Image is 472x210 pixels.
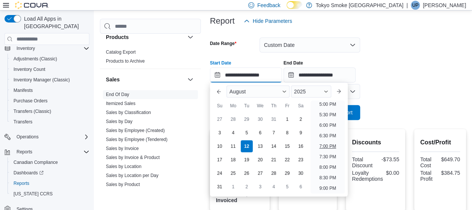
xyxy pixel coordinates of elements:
[333,85,345,97] button: Next month
[8,64,92,75] button: Inventory Count
[316,121,339,130] li: 6:00 PM
[186,33,195,42] button: Products
[21,15,89,30] span: Load All Apps in [GEOGRAPHIC_DATA]
[214,167,226,179] div: day-24
[11,65,48,74] a: Inventory Count
[106,33,184,41] button: Products
[311,100,345,193] ul: Time
[106,101,136,106] a: Itemized Sales
[210,60,231,66] label: Start Date
[14,191,53,197] span: [US_STATE] CCRS
[287,1,302,9] input: Dark Mode
[295,100,307,112] div: Sa
[14,159,58,165] span: Canadian Compliance
[268,140,280,152] div: day-14
[227,127,239,139] div: day-4
[106,119,133,124] a: Sales by Day
[254,100,266,112] div: We
[14,147,35,156] button: Reports
[254,113,266,125] div: day-30
[106,182,140,187] a: Sales by Product
[2,147,92,157] button: Reports
[210,67,282,82] input: Press the down key to enter a popover containing a calendar. Press the escape key to close the po...
[352,170,383,182] div: Loyalty Redemptions
[106,137,167,142] a: Sales by Employee (Tendered)
[14,87,33,93] span: Manifests
[8,54,92,64] button: Adjustments (Classic)
[254,181,266,193] div: day-3
[423,1,466,10] p: [PERSON_NAME]
[294,88,306,94] span: 2025
[106,33,129,41] h3: Products
[214,127,226,139] div: day-3
[295,127,307,139] div: day-9
[8,96,92,106] button: Purchase Orders
[420,156,438,168] div: Total Cost
[14,108,51,114] span: Transfers (Classic)
[17,45,35,51] span: Inventory
[106,128,165,133] a: Sales by Employee (Created)
[214,100,226,112] div: Su
[11,168,89,177] span: Dashboards
[106,49,136,55] span: Catalog Export
[241,100,253,112] div: Tu
[14,170,44,176] span: Dashboards
[11,117,89,126] span: Transfers
[106,136,167,142] span: Sales by Employee (Tendered)
[106,155,160,160] a: Sales by Invoice & Product
[14,77,70,83] span: Inventory Manager (Classic)
[268,154,280,166] div: day-21
[17,134,39,140] span: Operations
[106,145,139,151] span: Sales by Invoice
[420,170,438,182] div: Total Profit
[257,1,280,9] span: Feedback
[281,127,293,139] div: day-8
[268,181,280,193] div: day-4
[420,138,460,147] h2: Cost/Profit
[14,132,89,141] span: Operations
[210,40,237,46] label: Date Range
[254,167,266,179] div: day-27
[227,113,239,125] div: day-28
[241,140,253,152] div: day-12
[268,167,280,179] div: day-28
[14,132,42,141] button: Operations
[8,168,92,178] a: Dashboards
[214,154,226,166] div: day-17
[14,147,89,156] span: Reports
[241,181,253,193] div: day-2
[227,167,239,179] div: day-25
[11,158,61,167] a: Canadian Compliance
[295,181,307,193] div: day-6
[284,60,303,66] label: End Date
[227,181,239,193] div: day-1
[106,118,133,124] span: Sales by Day
[316,152,339,161] li: 7:30 PM
[106,58,145,64] span: Products to Archive
[14,66,45,72] span: Inventory Count
[8,106,92,117] button: Transfers (Classic)
[281,154,293,166] div: day-22
[186,75,195,84] button: Sales
[14,180,29,186] span: Reports
[11,96,89,105] span: Purchase Orders
[441,156,460,162] div: $649.70
[268,100,280,112] div: Th
[241,113,253,125] div: day-29
[241,13,295,28] button: Hide Parameters
[14,98,48,104] span: Purchase Orders
[11,86,36,95] a: Manifests
[11,75,73,84] a: Inventory Manager (Classic)
[216,191,237,203] strong: Total Invoiced
[213,112,308,193] div: August, 2025
[11,54,89,63] span: Adjustments (Classic)
[241,127,253,139] div: day-5
[106,190,163,196] span: Sales by Product & Location
[106,109,151,115] span: Sales by Classification
[11,168,47,177] a: Dashboards
[106,91,129,97] span: End Of Day
[268,127,280,139] div: day-7
[106,164,142,169] a: Sales by Location
[214,113,226,125] div: day-27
